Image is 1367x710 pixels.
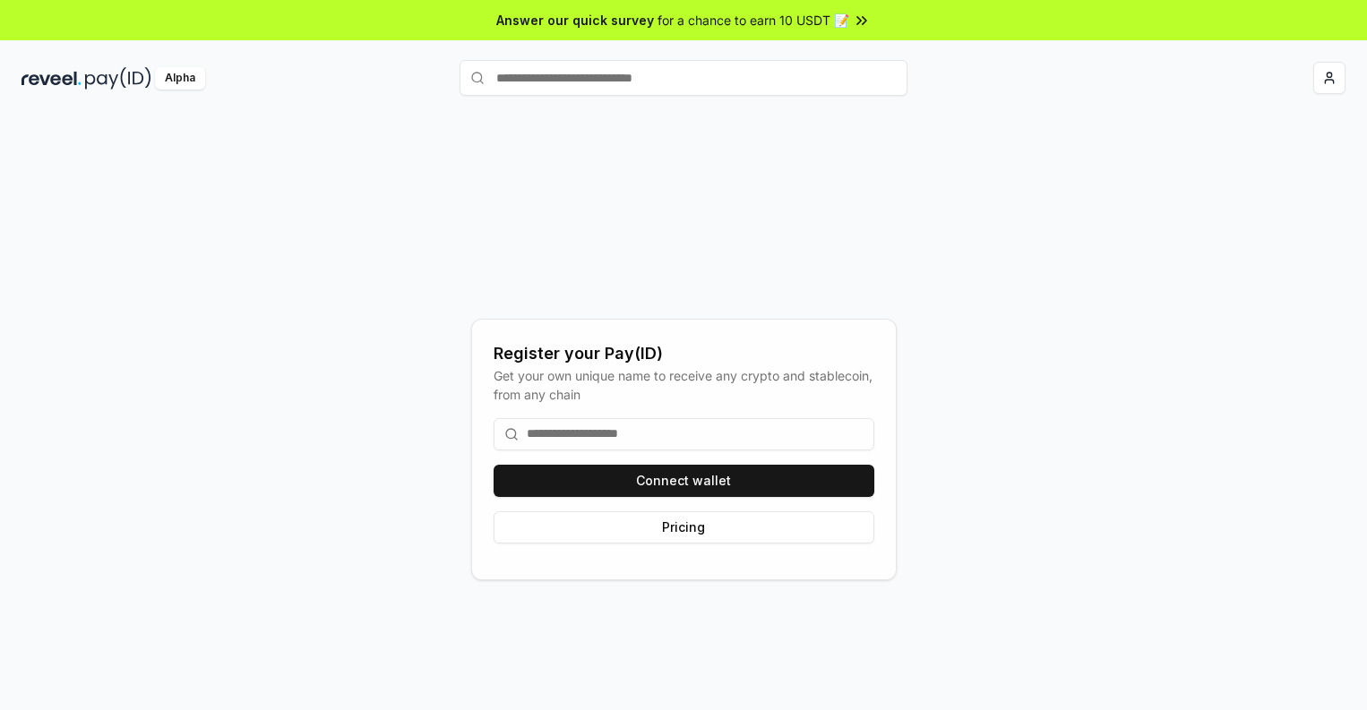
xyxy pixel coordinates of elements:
img: reveel_dark [21,67,82,90]
button: Connect wallet [494,465,874,497]
span: Answer our quick survey [496,11,654,30]
div: Get your own unique name to receive any crypto and stablecoin, from any chain [494,366,874,404]
button: Pricing [494,511,874,543]
div: Alpha [155,67,205,90]
div: Register your Pay(ID) [494,341,874,366]
span: for a chance to earn 10 USDT 📝 [658,11,849,30]
img: pay_id [85,67,151,90]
